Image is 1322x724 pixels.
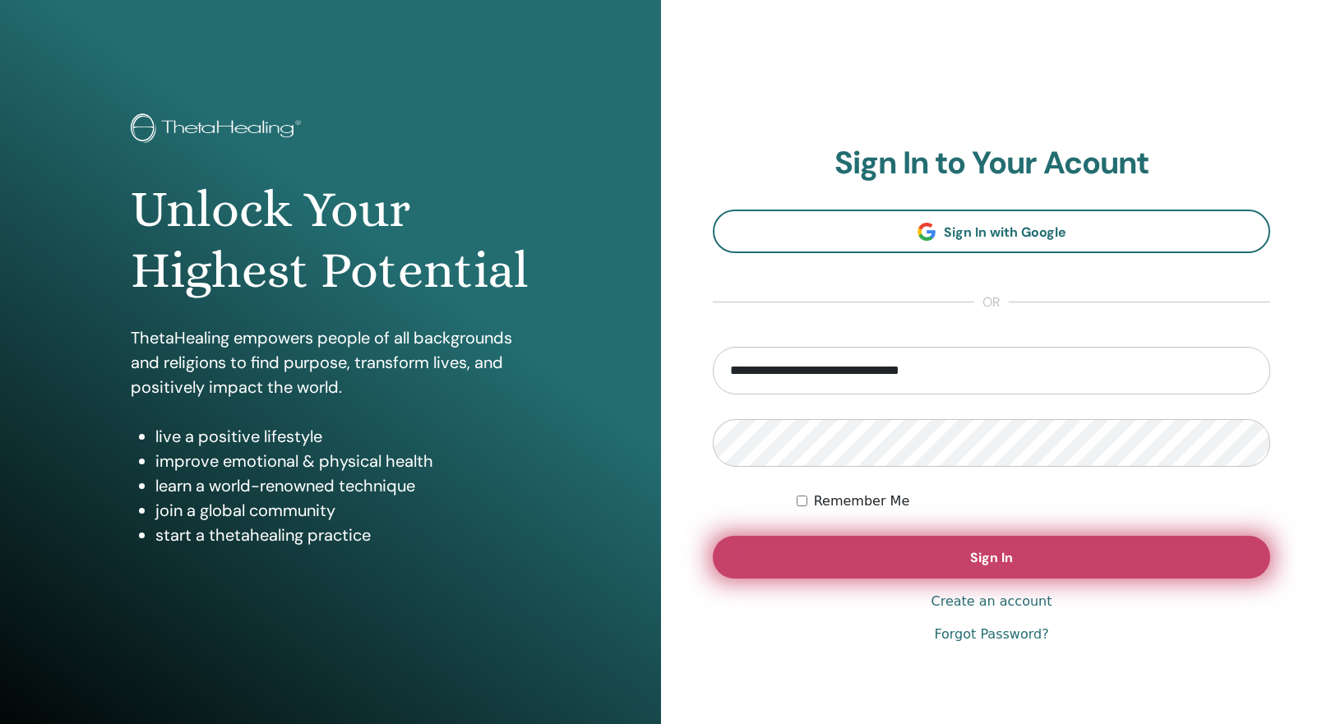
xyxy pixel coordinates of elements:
a: Forgot Password? [934,625,1048,644]
span: or [974,293,1009,312]
li: learn a world-renowned technique [155,473,530,498]
label: Remember Me [814,491,910,511]
li: start a thetahealing practice [155,523,530,547]
button: Sign In [713,536,1270,579]
span: Sign In with Google [944,224,1066,241]
h1: Unlock Your Highest Potential [131,179,530,302]
li: improve emotional & physical health [155,449,530,473]
p: ThetaHealing empowers people of all backgrounds and religions to find purpose, transform lives, a... [131,325,530,399]
a: Create an account [931,592,1052,611]
li: live a positive lifestyle [155,424,530,449]
h2: Sign In to Your Acount [713,145,1270,182]
div: Keep me authenticated indefinitely or until I manually logout [797,491,1270,511]
li: join a global community [155,498,530,523]
span: Sign In [970,549,1013,566]
a: Sign In with Google [713,210,1270,253]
